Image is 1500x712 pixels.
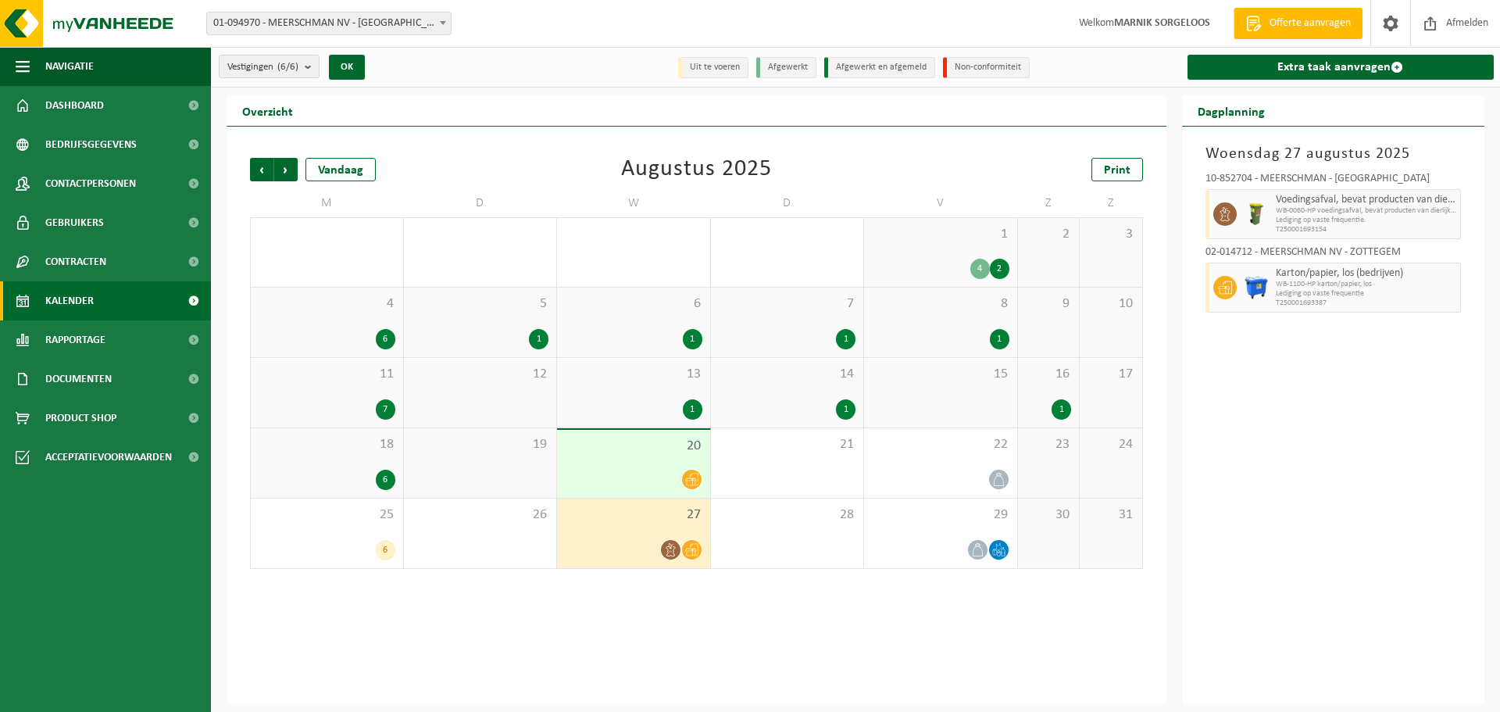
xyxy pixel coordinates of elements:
a: Offerte aanvragen [1234,8,1362,39]
span: 24 [1087,436,1134,453]
span: 4 [259,295,395,313]
li: Afgewerkt en afgemeld [824,57,935,78]
h2: Overzicht [227,95,309,126]
span: Offerte aanvragen [1266,16,1355,31]
span: 10 [1087,295,1134,313]
button: Vestigingen(6/6) [219,55,320,78]
div: Vandaag [305,158,376,181]
span: 7 [719,295,856,313]
div: 10-852704 - MEERSCHMAN - [GEOGRAPHIC_DATA] [1205,174,1462,189]
h3: Woensdag 27 augustus 2025 [1205,142,1462,166]
span: 22 [872,436,1009,453]
span: 13 [565,366,702,383]
span: Product Shop [45,399,116,438]
span: Rapportage [45,320,105,360]
div: 1 [836,399,855,420]
td: D [711,189,865,217]
h2: Dagplanning [1182,95,1280,126]
span: Vorige [250,158,273,181]
span: Navigatie [45,47,94,86]
span: Contracten [45,242,106,281]
div: 6 [376,470,395,490]
span: Lediging op vaste frequentie [1276,289,1457,299]
span: 9 [1026,295,1072,313]
span: Bedrijfsgegevens [45,125,137,164]
span: WB-1100-HP karton/papier, los [1276,280,1457,289]
span: 28 [719,506,856,524]
span: Dashboard [45,86,104,125]
div: 1 [990,329,1009,349]
span: 14 [719,366,856,383]
li: Afgewerkt [756,57,816,78]
img: WB-0060-HPE-GN-50 [1245,202,1268,226]
span: 21 [719,436,856,453]
img: WB-1100-HPE-BE-01 [1245,276,1268,299]
span: 11 [259,366,395,383]
div: 4 [970,259,990,279]
div: Augustus 2025 [621,158,772,181]
td: Z [1080,189,1142,217]
span: Kalender [45,281,94,320]
span: 19 [412,436,549,453]
div: 1 [683,329,702,349]
span: WB-0060-HP voedingsafval, bevat producten van dierlijke oors [1276,206,1457,216]
span: 5 [412,295,549,313]
count: (6/6) [277,62,298,72]
div: 1 [529,329,548,349]
span: 15 [872,366,1009,383]
span: 01-094970 - MEERSCHMAN NV - EREMBODEGEM [207,13,451,34]
span: 25 [259,506,395,524]
div: 1 [836,329,855,349]
span: 16 [1026,366,1072,383]
td: M [250,189,404,217]
div: 6 [376,540,395,560]
td: D [404,189,558,217]
span: 27 [565,506,702,524]
div: 1 [683,399,702,420]
span: 31 [1087,506,1134,524]
button: OK [329,55,365,80]
span: 30 [1026,506,1072,524]
td: W [557,189,711,217]
span: Documenten [45,360,112,399]
span: Vestigingen [227,55,298,79]
span: 12 [412,366,549,383]
span: 3 [1087,226,1134,243]
span: Lediging op vaste frequentie [1276,216,1457,225]
span: Print [1104,164,1130,177]
span: Contactpersonen [45,164,136,203]
span: Voedingsafval, bevat producten van dierlijke oorsprong, onverpakt, categorie 3 [1276,194,1457,206]
div: 6 [376,329,395,349]
div: 02-014712 - MEERSCHMAN NV - ZOTTEGEM [1205,247,1462,263]
li: Non-conformiteit [943,57,1030,78]
span: 20 [565,438,702,455]
span: 17 [1087,366,1134,383]
span: 18 [259,436,395,453]
span: 01-094970 - MEERSCHMAN NV - EREMBODEGEM [206,12,452,35]
div: 7 [376,399,395,420]
td: V [864,189,1018,217]
span: Gebruikers [45,203,104,242]
span: Volgende [274,158,298,181]
a: Print [1091,158,1143,181]
span: 8 [872,295,1009,313]
span: 6 [565,295,702,313]
td: Z [1018,189,1080,217]
div: 1 [1052,399,1071,420]
span: T250001693154 [1276,225,1457,234]
span: 26 [412,506,549,524]
span: 1 [872,226,1009,243]
div: 2 [990,259,1009,279]
a: Extra taak aanvragen [1187,55,1495,80]
span: 2 [1026,226,1072,243]
li: Uit te voeren [678,57,748,78]
span: 23 [1026,436,1072,453]
span: Karton/papier, los (bedrijven) [1276,267,1457,280]
span: T250001693387 [1276,299,1457,308]
span: Acceptatievoorwaarden [45,438,172,477]
span: 29 [872,506,1009,524]
strong: MARNIK SORGELOOS [1114,17,1210,29]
